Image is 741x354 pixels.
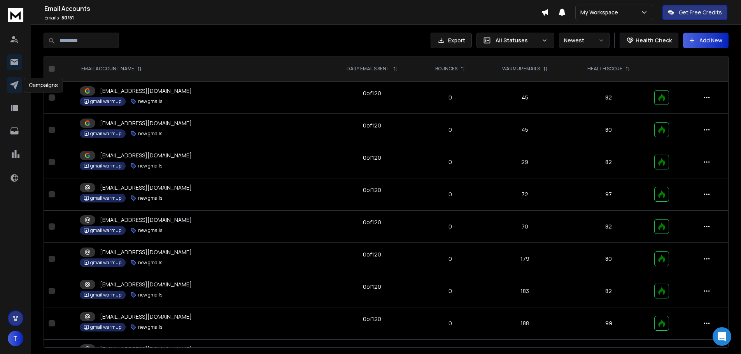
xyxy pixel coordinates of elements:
div: Campaigns [24,78,63,92]
td: 45 [482,82,568,114]
p: new gmails [138,292,162,298]
td: 99 [568,307,650,340]
p: 0 [424,287,477,295]
button: T [8,331,23,346]
p: gmail warmup [90,260,121,266]
td: 82 [568,82,650,114]
p: 0 [424,319,477,327]
td: 80 [568,114,650,146]
span: 50 / 51 [61,14,74,21]
td: 97 [568,178,650,211]
p: gmail warmup [90,227,121,234]
p: new gmails [138,98,162,105]
button: Get Free Credits [662,5,727,20]
p: WARMUP EMAILS [502,66,540,72]
p: 0 [424,94,477,101]
td: 183 [482,275,568,307]
div: 0 of 120 [363,89,381,97]
p: Health Check [636,37,672,44]
div: 0 of 120 [363,218,381,226]
p: new gmails [138,131,162,137]
p: All Statuses [496,37,538,44]
td: 45 [482,114,568,146]
div: 0 of 120 [363,186,381,194]
p: new gmails [138,260,162,266]
td: 179 [482,243,568,275]
p: Get Free Credits [679,9,722,16]
p: gmail warmup [90,292,121,298]
p: 0 [424,190,477,198]
p: [EMAIL_ADDRESS][DOMAIN_NAME] [100,184,192,192]
p: BOUNCES [435,66,457,72]
p: gmail warmup [90,98,121,105]
p: new gmails [138,195,162,201]
div: 0 of 120 [363,283,381,291]
p: new gmails [138,163,162,169]
td: 188 [482,307,568,340]
p: DAILY EMAILS SENT [347,66,390,72]
h1: Email Accounts [44,4,541,13]
td: 82 [568,211,650,243]
p: HEALTH SCORE [587,66,622,72]
p: gmail warmup [90,195,121,201]
p: [EMAIL_ADDRESS][DOMAIN_NAME] [100,248,192,256]
div: Open Intercom Messenger [713,327,731,346]
button: Newest [559,33,610,48]
div: 0 of 120 [363,315,381,323]
td: 29 [482,146,568,178]
button: Add New [683,33,729,48]
p: gmail warmup [90,324,121,330]
div: EMAIL ACCOUNT NAME [81,66,142,72]
button: Export [431,33,472,48]
div: 0 of 120 [363,251,381,258]
p: 0 [424,126,477,134]
div: 0 of 120 [363,122,381,129]
p: new gmails [138,227,162,234]
div: 0 of 120 [363,154,381,162]
td: 70 [482,211,568,243]
p: [EMAIL_ADDRESS][DOMAIN_NAME] [100,281,192,288]
p: [EMAIL_ADDRESS][DOMAIN_NAME] [100,216,192,224]
p: [EMAIL_ADDRESS][DOMAIN_NAME] [100,345,192,353]
td: 80 [568,243,650,275]
p: 0 [424,158,477,166]
p: gmail warmup [90,163,121,169]
p: 0 [424,255,477,263]
p: 0 [424,223,477,230]
p: My Workspace [580,9,621,16]
p: new gmails [138,324,162,330]
td: 82 [568,146,650,178]
img: logo [8,8,23,22]
td: 72 [482,178,568,211]
p: [EMAIL_ADDRESS][DOMAIN_NAME] [100,313,192,321]
p: [EMAIL_ADDRESS][DOMAIN_NAME] [100,87,192,95]
p: [EMAIL_ADDRESS][DOMAIN_NAME] [100,152,192,159]
p: [EMAIL_ADDRESS][DOMAIN_NAME] [100,119,192,127]
td: 82 [568,275,650,307]
p: Emails : [44,15,541,21]
button: Health Check [620,33,678,48]
p: gmail warmup [90,131,121,137]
